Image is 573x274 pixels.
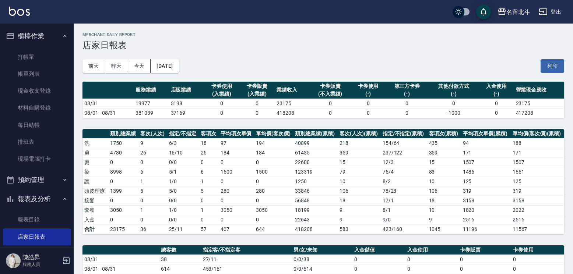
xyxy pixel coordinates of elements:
a: 現金收支登錄 [3,82,71,99]
td: 319 [511,186,564,196]
td: 453/161 [201,264,292,274]
td: 0 [310,99,351,108]
td: 0 [199,196,218,205]
button: 報表及分析 [3,189,71,209]
td: 319 [461,186,511,196]
button: 名留北斗 [495,4,533,19]
td: 0 [108,157,138,167]
td: 剪 [82,148,108,157]
td: 1 / 0 [167,205,199,215]
td: 583 [338,224,381,234]
div: 卡券使用 [352,82,384,90]
p: 服務人員 [22,261,60,268]
td: 8 / 2 [381,177,427,186]
button: 預約管理 [3,170,71,189]
td: 5 [138,186,167,196]
td: 08/01 - 08/31 [82,264,159,274]
td: 23175 [108,224,138,234]
td: 154 / 64 [381,138,427,148]
td: 17 / 1 [381,196,427,205]
td: 0 [310,108,351,118]
td: 75 / 4 [381,167,427,177]
th: 指定/不指定(累積) [381,129,427,139]
td: 125 [461,177,511,186]
td: 40899 [293,138,338,148]
button: save [476,4,491,19]
td: 合計 [82,224,108,234]
td: 359 [427,148,461,157]
td: 184 [219,148,254,157]
td: 6 [199,167,218,177]
td: 381039 [134,108,169,118]
th: 類別總業績 [108,129,138,139]
a: 現場電腦打卡 [3,150,71,167]
td: 61435 [293,148,338,157]
td: 8998 [108,167,138,177]
td: 218 [338,138,381,148]
td: 19977 [134,99,169,108]
td: 418208 [293,224,338,234]
th: 入金儲值 [352,245,405,255]
img: Logo [9,7,30,16]
td: 3050 [108,205,138,215]
td: 0 [511,264,564,274]
a: 帳單列表 [3,65,71,82]
td: 3158 [461,196,511,205]
td: 接髮 [82,196,108,205]
button: 登出 [536,5,564,19]
td: 0 [254,196,293,205]
td: 入金 [82,215,108,224]
td: 22600 [293,157,338,167]
div: (入業績) [206,90,238,98]
a: 每日結帳 [3,117,71,134]
button: 昨天 [105,59,128,73]
td: 0 [108,177,138,186]
th: 男/女/未知 [292,245,352,255]
a: 互助日報表 [3,245,71,262]
td: 0 [351,99,386,108]
td: 18 [427,196,461,205]
td: 套餐 [82,205,108,215]
td: 1250 [293,177,338,186]
th: 類別總業績(累積) [293,129,338,139]
td: 36 [138,224,167,234]
th: 店販業績 [169,82,204,99]
td: 407 [219,224,254,234]
td: 23175 [514,99,564,108]
td: 0 [511,255,564,264]
td: 1500 [219,167,254,177]
div: 卡券販賣 [312,82,349,90]
td: 56848 [293,196,338,205]
td: 79 [338,167,381,177]
div: 第三方卡券 [387,82,426,90]
td: -1000 [428,108,478,118]
a: 打帳單 [3,49,71,65]
h2: Merchant Daily Report [82,32,564,37]
button: 列印 [541,59,564,73]
td: 9 [138,138,167,148]
th: 單均價(客次價)(累積) [511,129,564,139]
td: 123319 [293,167,338,177]
td: 57 [199,224,218,234]
td: 78 / 28 [381,186,427,196]
h5: 陳皓昇 [22,254,60,261]
td: 37169 [169,108,204,118]
th: 入金使用 [405,245,458,255]
td: 5 / 0 [167,186,199,196]
td: 0 [199,157,218,167]
td: 1 [199,205,218,215]
th: 卡券販賣 [458,245,511,255]
td: 1 [138,205,167,215]
div: 其他付款方式 [430,82,477,90]
td: 0 / 0 [167,157,199,167]
td: 171 [511,148,564,157]
td: 0 [108,196,138,205]
td: 9 [427,215,461,224]
td: 0 / 0 [167,215,199,224]
th: 客次(人次)(累積) [338,129,381,139]
td: 0 [458,255,511,264]
td: 0 [428,99,478,108]
td: 418208 [275,108,310,118]
td: 9 [338,205,381,215]
td: 0 [219,215,254,224]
